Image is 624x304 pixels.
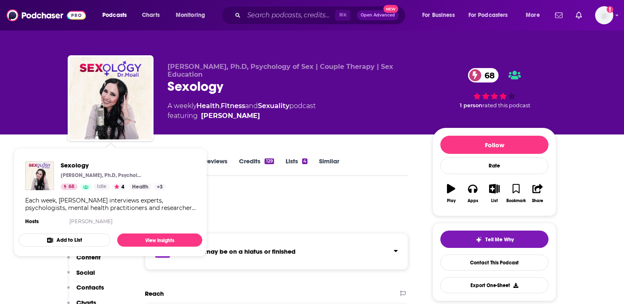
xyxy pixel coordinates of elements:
[67,269,95,284] button: Social
[552,8,566,22] a: Show notifications dropdown
[97,183,106,191] span: Idle
[440,277,548,293] button: Export One-Sheet
[25,218,39,225] h4: Hosts
[201,111,260,121] a: Nazanin Moali
[440,179,462,208] button: Play
[361,13,395,17] span: Open Advanced
[302,158,307,164] div: 4
[482,102,530,108] span: rated this podcast
[286,157,307,176] a: Lists4
[76,269,95,276] p: Social
[440,157,548,174] div: Rate
[142,9,160,21] span: Charts
[67,283,104,299] button: Contacts
[475,236,482,243] img: tell me why sparkle
[383,5,398,13] span: New
[476,68,499,82] span: 68
[97,9,137,22] button: open menu
[76,283,104,291] p: Contacts
[532,198,543,203] div: Share
[440,136,548,154] button: Follow
[117,233,202,247] a: View Insights
[265,158,274,164] div: 129
[196,102,220,110] a: Health
[440,231,548,248] button: tell me why sparkleTell Me Why
[468,68,499,82] a: 68
[145,233,408,270] section: Click to expand status details
[485,236,514,243] span: Tell Me Why
[505,179,527,208] button: Bookmark
[245,102,258,110] span: and
[506,198,526,203] div: Bookmark
[595,6,613,24] img: User Profile
[168,101,316,121] div: A weekly podcast
[460,102,482,108] span: 1 person
[607,6,613,13] svg: Add a profile image
[154,184,166,190] a: +3
[319,157,339,176] a: Similar
[19,233,111,247] button: Add to List
[203,157,227,176] a: Reviews
[527,179,548,208] button: Share
[422,9,455,21] span: For Business
[468,9,508,21] span: For Podcasters
[94,184,110,190] a: Idle
[244,9,335,22] input: Search podcasts, credits, & more...
[61,161,166,169] a: Sexology
[220,102,221,110] span: ,
[526,9,540,21] span: More
[229,6,414,25] div: Search podcasts, credits, & more...
[221,102,245,110] a: Fitness
[239,157,274,176] a: Credits129
[335,10,350,21] span: ⌘ K
[433,63,556,114] div: 68 1 personrated this podcast
[468,198,478,203] div: Apps
[112,184,127,190] button: 4
[102,9,127,21] span: Podcasts
[69,183,74,191] span: 68
[258,102,289,110] a: Sexuality
[357,10,399,20] button: Open AdvancedNew
[440,255,548,271] a: Contact This Podcast
[595,6,613,24] button: Show profile menu
[491,198,498,203] div: List
[69,57,152,139] img: Sexology
[178,247,295,255] strong: Podcast may be on a hiatus or finished
[25,197,196,212] div: Each week, [PERSON_NAME] interviews experts, psychologists, mental health practitioners and resea...
[463,9,520,22] button: open menu
[7,7,86,23] img: Podchaser - Follow, Share and Rate Podcasts
[176,9,205,21] span: Monitoring
[61,184,78,190] a: 68
[447,198,456,203] div: Play
[170,9,216,22] button: open menu
[69,218,113,224] a: [PERSON_NAME]
[129,184,151,190] a: Health
[416,9,465,22] button: open menu
[168,111,316,121] span: featuring
[145,290,164,297] h2: Reach
[61,172,143,179] p: [PERSON_NAME], Ph.D, Psychology of Sex | Couple Therapy | Sex Education
[168,63,393,78] span: [PERSON_NAME], Ph.D, Psychology of Sex | Couple Therapy | Sex Education
[595,6,613,24] span: Logged in as adrian.villarreal
[484,179,505,208] button: List
[572,8,585,22] a: Show notifications dropdown
[25,161,54,190] img: Sexology
[520,9,550,22] button: open menu
[137,9,165,22] a: Charts
[462,179,483,208] button: Apps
